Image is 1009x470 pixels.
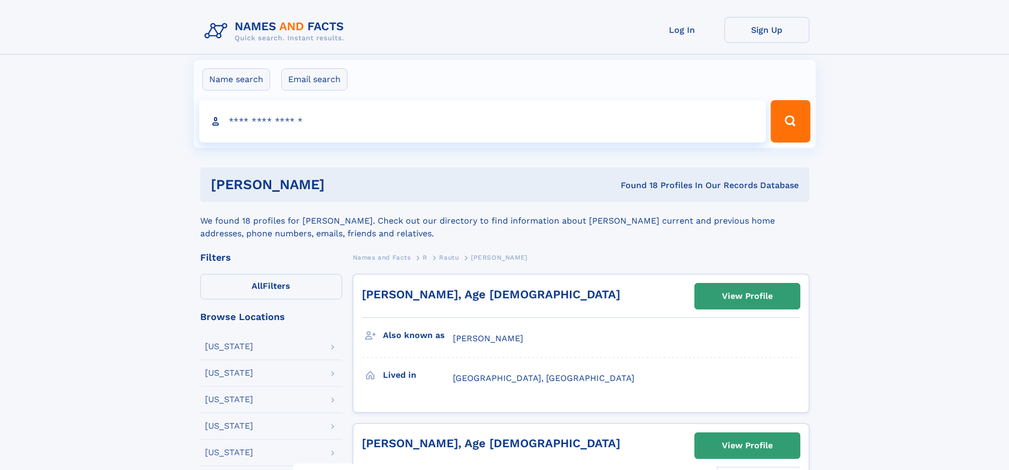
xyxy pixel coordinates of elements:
[281,68,347,91] label: Email search
[202,68,270,91] label: Name search
[362,288,620,301] a: [PERSON_NAME], Age [DEMOGRAPHIC_DATA]
[205,342,253,351] div: [US_STATE]
[200,17,353,46] img: Logo Names and Facts
[200,274,342,299] label: Filters
[383,326,453,344] h3: Also known as
[200,253,342,262] div: Filters
[722,284,773,308] div: View Profile
[472,180,799,191] div: Found 18 Profiles In Our Records Database
[205,395,253,404] div: [US_STATE]
[423,251,427,264] a: R
[211,178,473,191] h1: [PERSON_NAME]
[205,422,253,430] div: [US_STATE]
[423,254,427,261] span: R
[205,369,253,377] div: [US_STATE]
[353,251,411,264] a: Names and Facts
[200,202,809,240] div: We found 18 profiles for [PERSON_NAME]. Check out our directory to find information about [PERSON...
[725,17,809,43] a: Sign Up
[640,17,725,43] a: Log In
[199,100,766,143] input: search input
[200,312,342,322] div: Browse Locations
[695,433,800,458] a: View Profile
[439,254,459,261] span: Rautu
[695,283,800,309] a: View Profile
[453,333,523,343] span: [PERSON_NAME]
[205,448,253,457] div: [US_STATE]
[771,100,810,143] button: Search Button
[453,373,635,383] span: [GEOGRAPHIC_DATA], [GEOGRAPHIC_DATA]
[252,281,263,291] span: All
[439,251,459,264] a: Rautu
[722,433,773,458] div: View Profile
[471,254,528,261] span: [PERSON_NAME]
[383,366,453,384] h3: Lived in
[362,437,620,450] a: [PERSON_NAME], Age [DEMOGRAPHIC_DATA]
